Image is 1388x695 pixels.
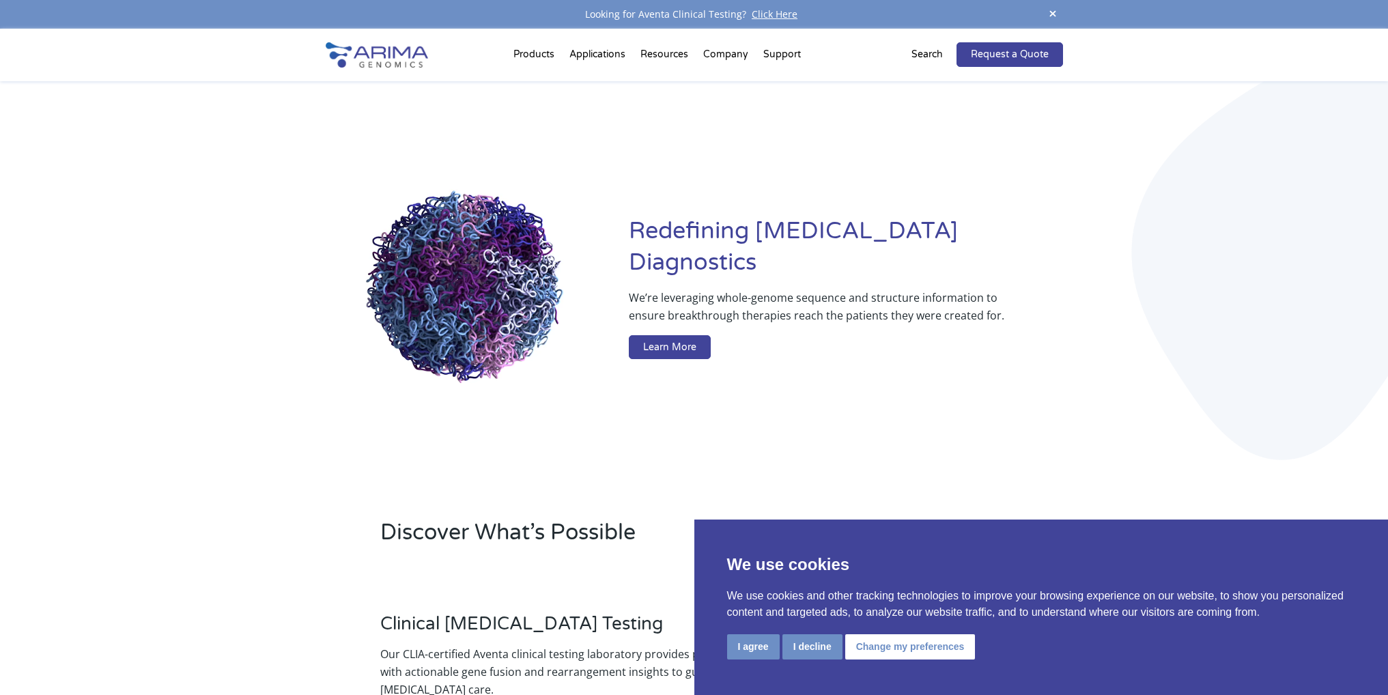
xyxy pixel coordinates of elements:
[845,634,976,659] button: Change my preferences
[782,634,842,659] button: I decline
[380,517,868,558] h2: Discover What’s Possible
[911,46,943,63] p: Search
[629,216,1062,289] h1: Redefining [MEDICAL_DATA] Diagnostics
[629,335,711,360] a: Learn More
[380,613,752,645] h3: Clinical [MEDICAL_DATA] Testing
[746,8,803,20] a: Click Here
[727,552,1356,577] p: We use cookies
[326,5,1063,23] div: Looking for Aventa Clinical Testing?
[629,289,1008,335] p: We’re leveraging whole-genome sequence and structure information to ensure breakthrough therapies...
[326,42,428,68] img: Arima-Genomics-logo
[727,634,780,659] button: I agree
[957,42,1063,67] a: Request a Quote
[727,588,1356,621] p: We use cookies and other tracking technologies to improve your browsing experience on our website...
